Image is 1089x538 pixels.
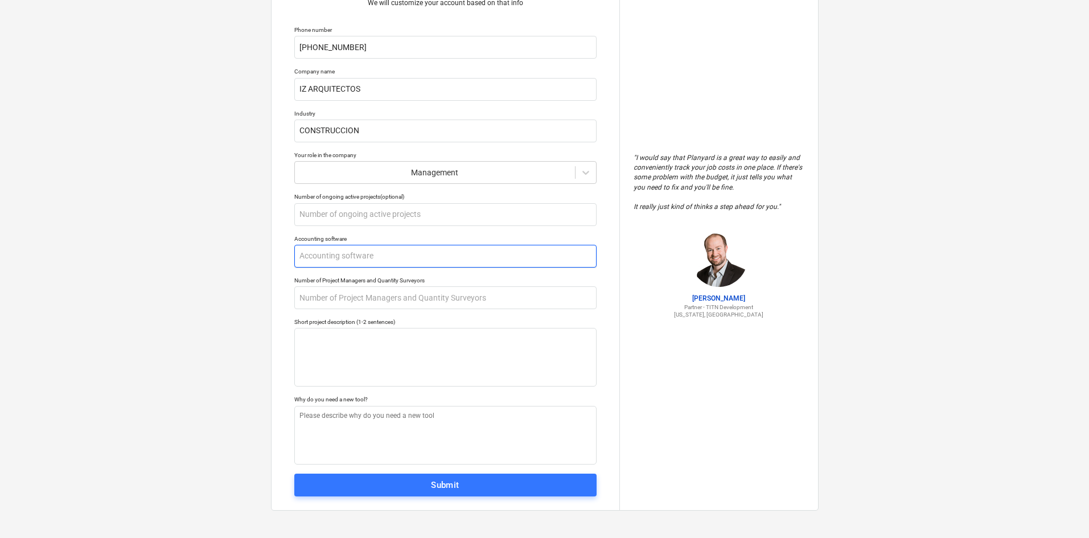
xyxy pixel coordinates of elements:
div: Phone number [294,26,597,34]
p: " I would say that Planyard is a great way to easily and conveniently track your job costs in one... [634,153,804,212]
p: [PERSON_NAME] [634,294,804,303]
div: Why do you need a new tool? [294,396,597,403]
input: Accounting software [294,245,597,268]
button: Submit [294,474,597,496]
div: Company name [294,68,597,75]
p: Partner - TITN Development [634,303,804,311]
input: Number of ongoing active projects [294,203,597,226]
input: Your phone number [294,36,597,59]
img: Jordan Cohen [691,230,747,287]
div: Accounting software [294,235,597,243]
div: Short project description (1-2 sentences) [294,318,597,326]
input: Industry [294,120,597,142]
div: Widget de chat [1032,483,1089,538]
div: Industry [294,110,597,117]
div: Your role in the company [294,151,597,159]
div: Number of ongoing active projects (optional) [294,193,597,200]
div: Submit [431,478,459,492]
p: [US_STATE], [GEOGRAPHIC_DATA] [634,311,804,318]
iframe: Chat Widget [1032,483,1089,538]
div: Number of Project Managers and Quantity Surveyors [294,277,597,284]
input: Company name [294,78,597,101]
input: Number of Project Managers and Quantity Surveyors [294,286,597,309]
